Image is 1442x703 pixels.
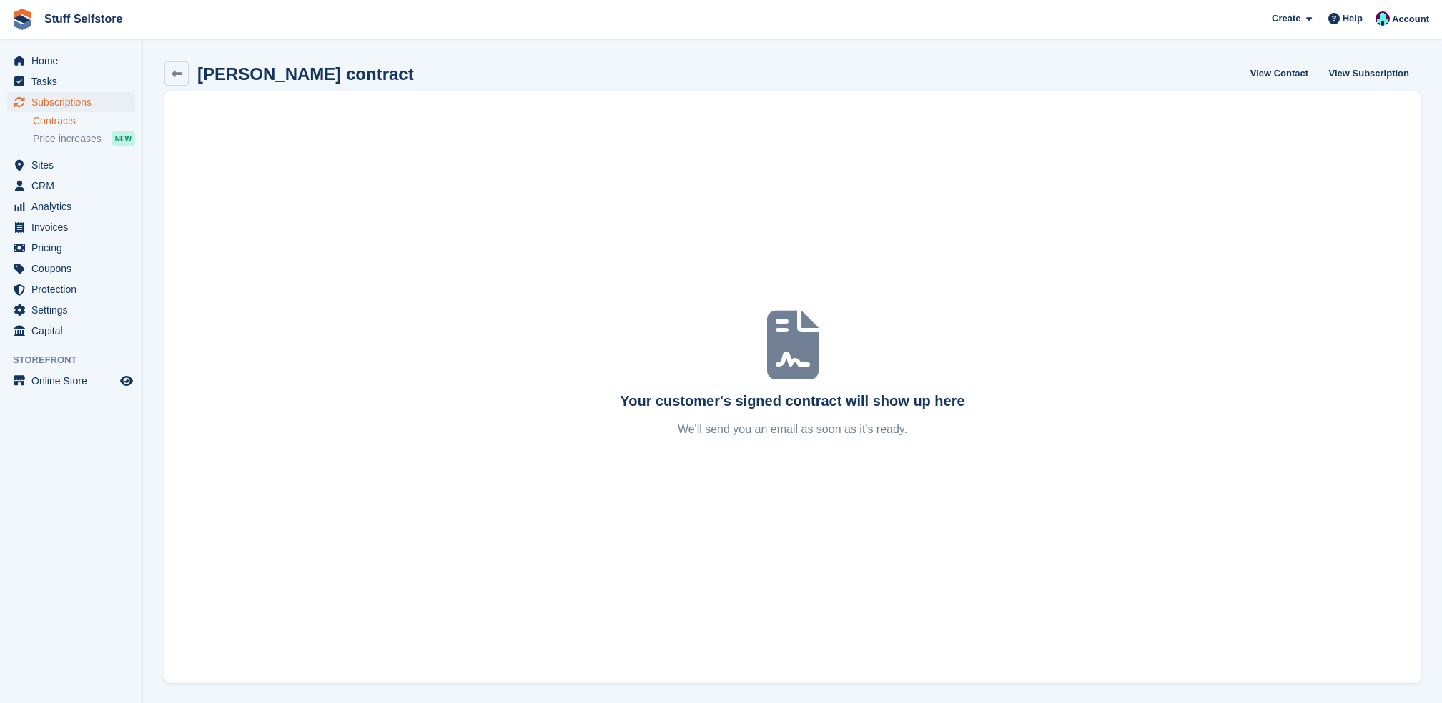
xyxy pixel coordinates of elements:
[33,132,102,146] span: Price increases
[1376,11,1390,26] img: Simon Gardner
[1245,61,1314,85] a: View Contact
[182,393,1403,409] div: Your customer's signed contract will show up here
[7,217,135,237] a: menu
[1323,61,1415,85] a: View Subscription
[182,421,1403,438] p: We'll send you an email as soon as it's ready.
[118,372,135,389] a: Preview store
[31,176,117,196] span: CRM
[7,300,135,320] a: menu
[31,92,117,112] span: Subscriptions
[31,155,117,175] span: Sites
[7,196,135,216] a: menu
[7,155,135,175] a: menu
[7,279,135,299] a: menu
[33,131,135,146] a: Price increases NEW
[7,71,135,91] a: menu
[31,259,117,279] span: Coupons
[31,196,117,216] span: Analytics
[7,259,135,279] a: menu
[7,51,135,71] a: menu
[31,279,117,299] span: Protection
[1272,11,1300,26] span: Create
[31,238,117,258] span: Pricing
[7,321,135,341] a: menu
[7,371,135,391] a: menu
[31,300,117,320] span: Settings
[1392,12,1429,26] span: Account
[31,217,117,237] span: Invoices
[31,371,117,391] span: Online Store
[7,176,135,196] a: menu
[31,51,117,71] span: Home
[112,131,135,146] div: NEW
[39,7,128,31] a: Stuff Selfstore
[31,321,117,341] span: Capital
[7,92,135,112] a: menu
[1343,11,1363,26] span: Help
[33,114,135,128] a: Contracts
[31,71,117,91] span: Tasks
[197,64,414,84] h2: [PERSON_NAME] contract
[13,353,142,367] span: Storefront
[7,238,135,258] a: menu
[11,9,33,30] img: stora-icon-8386f47178a22dfd0bd8f6a31ec36ba5ce8667c1dd55bd0f319d3a0aa187defe.svg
